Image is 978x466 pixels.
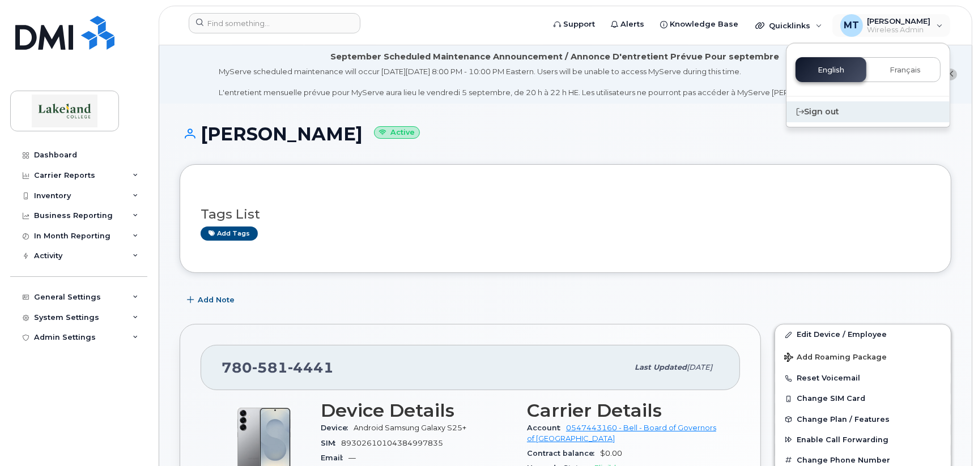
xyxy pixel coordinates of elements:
[288,359,334,376] span: 4441
[341,439,443,447] span: 89302610104384997835
[374,126,420,139] small: Active
[775,409,951,430] button: Change Plan / Features
[775,430,951,450] button: Enable Call Forwarding
[219,66,891,98] div: MyServe scheduled maintenance will occur [DATE][DATE] 8:00 PM - 10:00 PM Eastern. Users will be u...
[600,449,622,458] span: $0.00
[180,124,951,144] h1: [PERSON_NAME]
[321,454,348,462] span: Email
[321,439,341,447] span: SIM
[527,449,600,458] span: Contract balance
[354,424,466,432] span: Android Samsung Galaxy S25+
[786,101,950,122] div: Sign out
[527,424,716,442] a: 0547443160 - Bell - Board of Governors of [GEOGRAPHIC_DATA]
[252,359,288,376] span: 581
[180,290,244,310] button: Add Note
[890,66,921,75] span: Français
[201,226,258,241] a: Add tags
[635,363,687,371] span: Last updated
[775,324,951,345] a: Edit Device / Employee
[775,368,951,388] button: Reset Voicemail
[775,345,951,368] button: Add Roaming Package
[321,424,354,432] span: Device
[797,435,888,444] span: Enable Call Forwarding
[687,363,712,371] span: [DATE]
[527,424,566,432] span: Account
[527,400,720,421] h3: Carrier Details
[330,51,779,63] div: September Scheduled Maintenance Announcement / Annonce D'entretient Prévue Pour septembre
[198,294,235,305] span: Add Note
[348,454,356,462] span: —
[797,415,890,424] span: Change Plan / Features
[201,207,930,221] h3: Tags List
[321,400,513,421] h3: Device Details
[784,353,887,364] span: Add Roaming Package
[222,359,334,376] span: 780
[775,388,951,409] button: Change SIM Card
